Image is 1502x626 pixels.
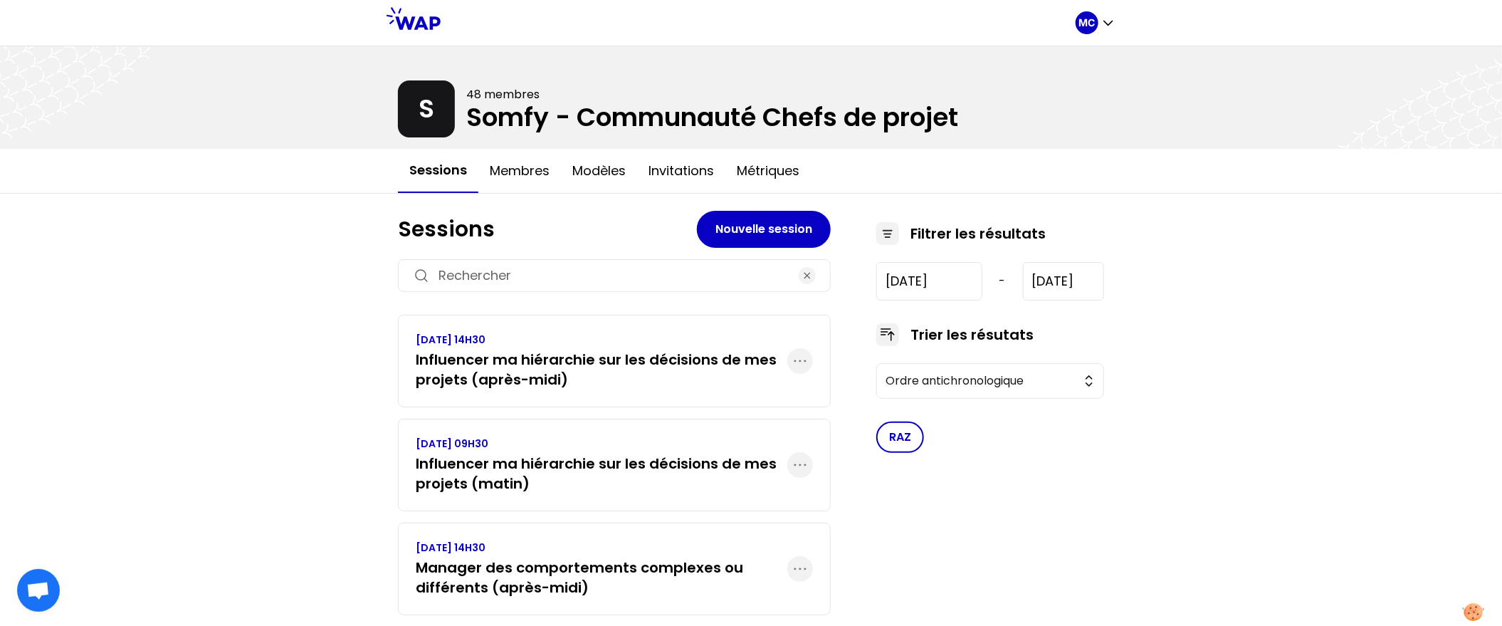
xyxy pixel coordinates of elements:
[478,150,561,192] button: Membres
[398,217,697,242] h1: Sessions
[398,149,478,193] button: Sessions
[876,262,982,301] input: YYYY-M-D
[416,333,787,347] p: [DATE] 14H30
[438,266,790,286] input: Rechercher
[876,422,924,453] button: RAZ
[17,569,60,612] div: Ouvrir le chat
[416,454,787,494] h3: Influencer ma hiérarchie sur les décisions de mes projets (matin)
[416,333,787,390] a: [DATE] 14H30Influencer ma hiérarchie sur les décisions de mes projets (après-midi)
[416,541,787,555] p: [DATE] 14H30
[697,211,831,248] button: Nouvelle session
[416,541,787,598] a: [DATE] 14H30Manager des comportements complexes ou différents (après-midi)
[416,437,787,451] p: [DATE] 09H30
[725,150,811,192] button: Métriques
[1023,262,1104,301] input: YYYY-M-D
[999,273,1006,290] span: -
[886,372,1075,390] span: Ordre antichronologique
[637,150,725,192] button: Invitations
[416,437,787,494] a: [DATE] 09H30Influencer ma hiérarchie sur les décisions de mes projets (matin)
[910,224,1046,244] h3: Filtrer les résultats
[561,150,637,192] button: Modèles
[416,350,787,390] h3: Influencer ma hiérarchie sur les décisions de mes projets (après-midi)
[910,325,1034,345] h3: Trier les résutats
[1076,11,1115,34] button: MC
[1079,16,1096,30] p: MC
[416,558,787,598] h3: Manager des comportements complexes ou différents (après-midi)
[876,363,1104,399] button: Ordre antichronologique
